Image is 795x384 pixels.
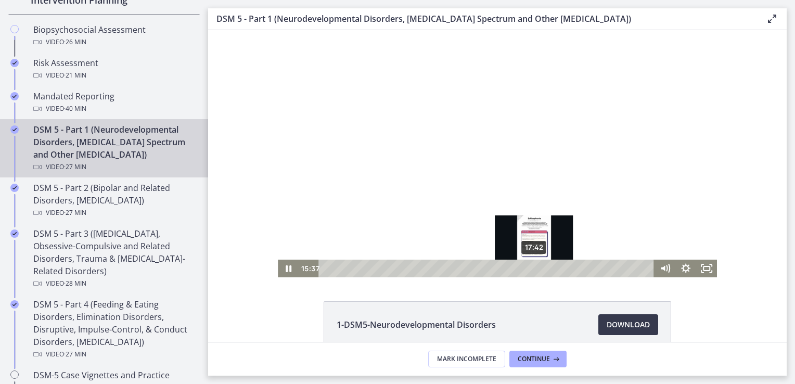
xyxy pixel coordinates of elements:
span: Download [607,318,650,331]
a: Download [598,314,658,335]
div: Video [33,161,196,173]
div: Video [33,207,196,219]
span: 1-DSM5-Neurodevelopmental Disorders [337,318,496,331]
i: Completed [10,92,19,100]
div: Video [33,277,196,290]
button: Mark Incomplete [428,351,505,367]
span: Continue [518,355,550,363]
div: Risk Assessment [33,57,196,82]
div: DSM 5 - Part 3 ([MEDICAL_DATA], Obsessive-Compulsive and Related Disorders, Trauma & [MEDICAL_DAT... [33,227,196,290]
i: Completed [10,59,19,67]
i: Completed [10,300,19,309]
div: Biopsychosocial Assessment [33,23,196,48]
i: Completed [10,125,19,134]
iframe: Video Lesson [208,30,787,277]
div: Video [33,69,196,82]
div: DSM 5 - Part 4 (Feeding & Eating Disorders, Elimination Disorders, Disruptive, Impulse-Control, &... [33,298,196,361]
div: DSM 5 - Part 1 (Neurodevelopmental Disorders, [MEDICAL_DATA] Spectrum and Other [MEDICAL_DATA]) [33,123,196,173]
span: · 27 min [64,161,86,173]
button: Continue [509,351,567,367]
span: · 27 min [64,207,86,219]
i: Completed [10,229,19,238]
div: Video [33,103,196,115]
span: · 40 min [64,103,86,115]
div: Video [33,348,196,361]
h3: DSM 5 - Part 1 (Neurodevelopmental Disorders, [MEDICAL_DATA] Spectrum and Other [MEDICAL_DATA]) [216,12,749,25]
span: · 26 min [64,36,86,48]
span: · 27 min [64,348,86,361]
div: Mandated Reporting [33,90,196,115]
button: Show settings menu [467,229,488,247]
span: · 21 min [64,69,86,82]
button: Mute [446,229,467,247]
span: · 28 min [64,277,86,290]
span: Mark Incomplete [437,355,496,363]
div: Video [33,36,196,48]
i: Completed [10,184,19,192]
button: Fullscreen [488,229,509,247]
div: DSM 5 - Part 2 (Bipolar and Related Disorders, [MEDICAL_DATA]) [33,182,196,219]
